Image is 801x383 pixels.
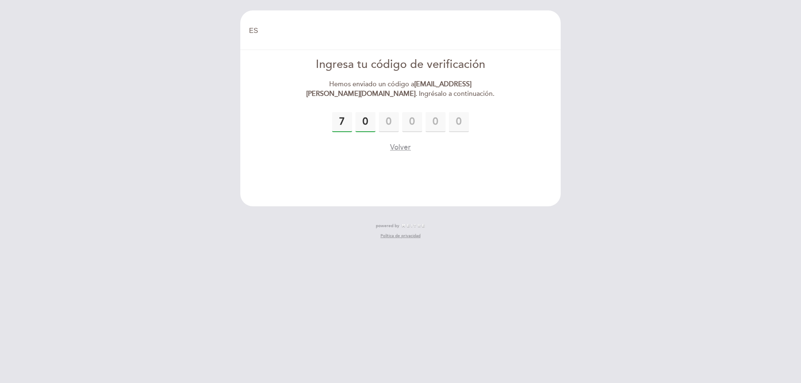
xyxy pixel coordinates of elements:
[305,80,496,99] div: Hemos enviado un código a . Ingrésalo a continuación.
[306,80,471,98] strong: [EMAIL_ADDRESS][PERSON_NAME][DOMAIN_NAME]
[305,57,496,73] div: Ingresa tu código de verificación
[426,112,446,132] input: 0
[379,112,399,132] input: 0
[380,233,421,239] a: Política de privacidad
[355,112,375,132] input: 0
[390,142,411,153] button: Volver
[332,112,352,132] input: 0
[376,223,399,229] span: powered by
[449,112,469,132] input: 0
[402,112,422,132] input: 0
[401,224,425,228] img: MEITRE
[376,223,425,229] a: powered by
